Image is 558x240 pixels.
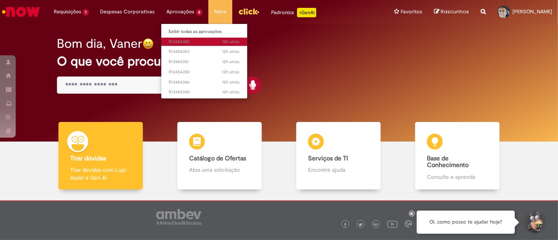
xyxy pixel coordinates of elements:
a: Serviços de TI Encontre ajuda [279,122,398,190]
span: R13454350 [169,69,240,75]
p: Encontre ajuda [308,166,368,174]
img: ServiceNow [1,4,41,20]
a: Aberto R13454340 : [161,88,248,96]
span: Requisições [54,8,81,16]
p: Consulte e aprenda [427,173,487,181]
span: 12h atrás [222,89,240,95]
div: Padroniza [271,8,316,17]
span: Aprovações [167,8,195,16]
span: R13454353 [169,49,240,55]
span: 12h atrás [222,79,240,85]
a: Tirar dúvidas Tirar dúvidas com Lupi Assist e Gen Ai [41,122,160,190]
ul: Aprovações [161,24,248,99]
p: Abra uma solicitação [189,166,250,174]
b: Catálogo de Ofertas [189,155,246,162]
img: logo_footer_youtube.png [387,219,398,229]
p: +GenAi [297,8,316,17]
a: Aberto R13454353 : [161,47,248,56]
a: Base de Conhecimento Consulte e aprenda [398,122,517,190]
a: Aberto R13454351 : [161,58,248,66]
span: Despesas Corporativas [100,8,155,16]
b: Serviços de TI [308,155,348,162]
span: 12h atrás [222,59,240,65]
img: logo_footer_twitter.png [359,223,363,227]
span: 1 [83,9,89,16]
time: 27/08/2025 21:08:57 [222,79,240,85]
span: R13454340 [169,89,240,95]
span: [PERSON_NAME] [512,8,552,15]
b: Base de Conhecimento [427,155,469,169]
span: 12h atrás [222,39,240,45]
span: 12h atrás [222,69,240,75]
h2: O que você procura hoje? [57,55,501,68]
button: Iniciar Conversa de Suporte [523,211,546,234]
a: Aberto R13454346 : [161,78,248,87]
span: R13454346 [169,79,240,85]
a: Aberto R13454355 : [161,38,248,46]
img: click_logo_yellow_360x200.png [238,5,259,17]
a: Catálogo de Ofertas Abra uma solicitação [160,122,279,190]
img: logo_footer_linkedin.png [374,222,378,227]
time: 27/08/2025 21:22:05 [222,39,240,45]
img: logo_footer_facebook.png [343,223,347,227]
span: 6 [196,9,203,16]
b: Tirar dúvidas [70,155,106,162]
span: 12h atrás [222,49,240,55]
time: 27/08/2025 21:03:06 [222,89,240,95]
img: logo_footer_ambev_rotulo_gray.png [156,209,201,225]
p: Tirar dúvidas com Lupi Assist e Gen Ai [70,166,131,182]
span: More [214,8,226,16]
span: Favoritos [401,8,422,16]
a: Rascunhos [434,8,469,16]
time: 27/08/2025 21:16:01 [222,69,240,75]
img: happy-face.png [142,38,154,49]
span: R13454355 [169,39,240,45]
h2: Bom dia, Vaner [57,37,142,51]
a: Exibir todas as aprovações [161,27,248,36]
span: R13454351 [169,59,240,65]
img: logo_footer_workplace.png [405,220,412,227]
a: Aberto R13454350 : [161,68,248,76]
div: Oi, como posso te ajudar hoje? [417,211,515,234]
time: 27/08/2025 21:18:48 [222,49,240,55]
span: Rascunhos [441,8,469,15]
time: 27/08/2025 21:17:25 [222,59,240,65]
